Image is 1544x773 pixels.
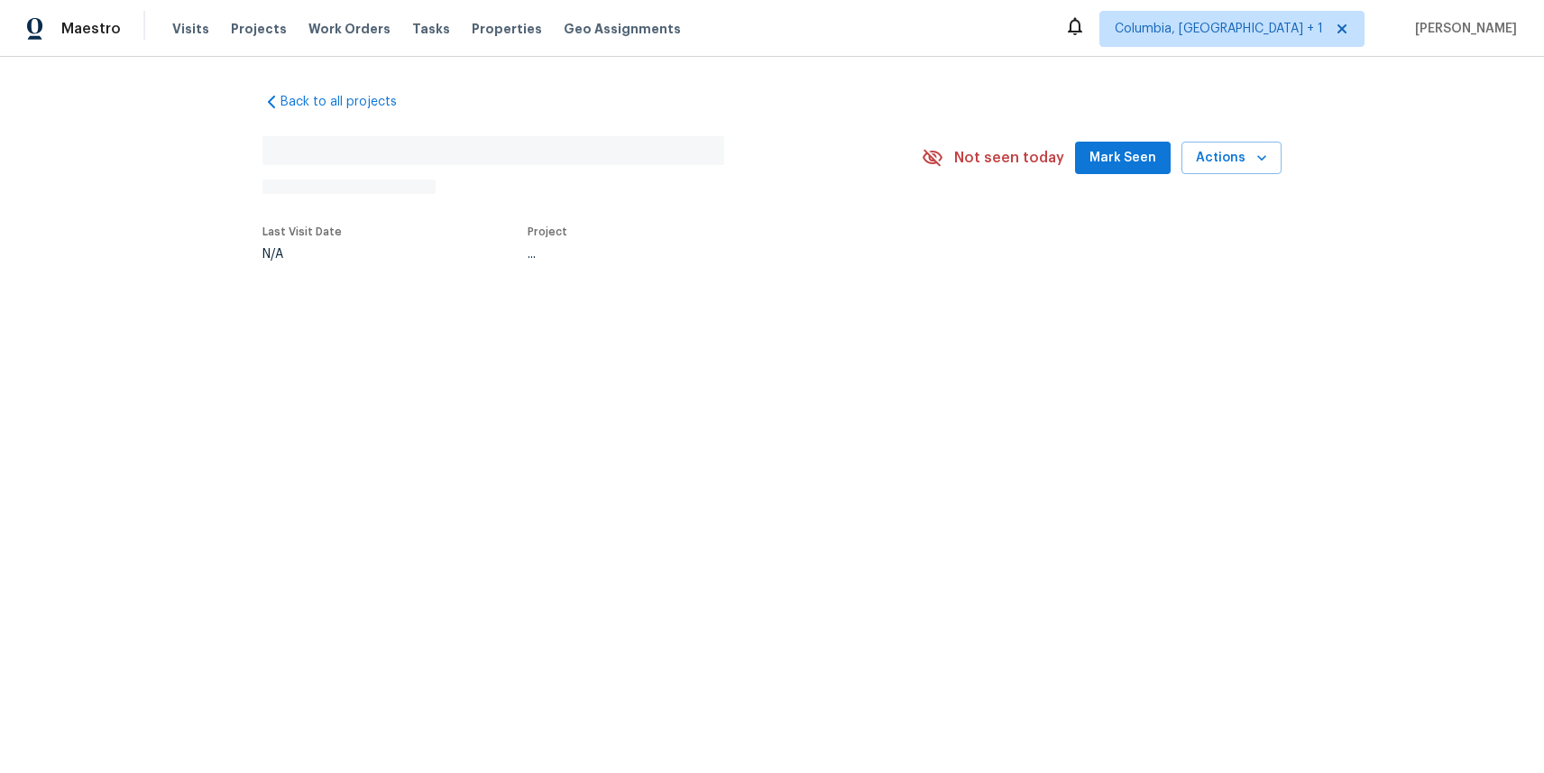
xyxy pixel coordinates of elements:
span: Not seen today [954,149,1064,167]
span: Maestro [61,20,121,38]
div: N/A [262,248,342,261]
button: Mark Seen [1075,142,1171,175]
span: Visits [172,20,209,38]
span: Properties [472,20,542,38]
span: Mark Seen [1089,147,1156,170]
span: Work Orders [308,20,391,38]
span: Geo Assignments [564,20,681,38]
span: Last Visit Date [262,226,342,237]
span: Project [528,226,567,237]
span: Columbia, [GEOGRAPHIC_DATA] + 1 [1115,20,1323,38]
button: Actions [1181,142,1282,175]
span: Tasks [412,23,450,35]
span: [PERSON_NAME] [1408,20,1517,38]
span: Actions [1196,147,1267,170]
a: Back to all projects [262,93,436,111]
div: ... [528,248,874,261]
span: Projects [231,20,287,38]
